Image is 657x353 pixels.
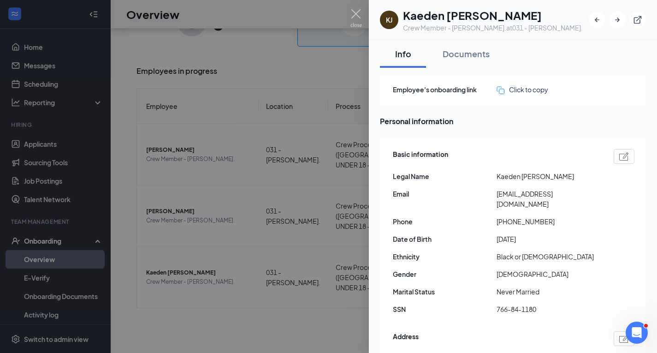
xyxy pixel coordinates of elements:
[393,251,497,262] span: Ethnicity
[497,216,600,227] span: [PHONE_NUMBER]
[609,12,626,28] button: ArrowRight
[393,287,497,297] span: Marital Status
[626,322,648,344] iframe: Intercom live chat
[592,15,602,24] svg: ArrowLeftNew
[393,269,497,279] span: Gender
[393,189,497,199] span: Email
[589,12,605,28] button: ArrowLeftNew
[497,304,600,314] span: 766-84-1180
[393,304,497,314] span: SSN
[633,15,642,24] svg: ExternalLink
[393,84,497,95] span: Employee's onboarding link
[497,287,600,297] span: Never Married
[403,7,583,23] h1: Kaeden [PERSON_NAME]
[497,86,504,94] img: click-to-copy.71757273a98fde459dfc.svg
[443,48,490,60] div: Documents
[380,115,646,127] span: Personal information
[497,269,600,279] span: [DEMOGRAPHIC_DATA]
[393,216,497,227] span: Phone
[393,234,497,244] span: Date of Birth
[403,23,583,32] div: Crew Member - [PERSON_NAME]. at 031 - [PERSON_NAME].
[613,15,622,24] svg: ArrowRight
[393,331,419,346] span: Address
[393,149,448,164] span: Basic information
[389,48,417,60] div: Info
[497,171,600,181] span: Kaeden [PERSON_NAME]
[393,171,497,181] span: Legal Name
[497,234,600,244] span: [DATE]
[386,15,392,24] div: KJ
[497,251,600,262] span: Black or [DEMOGRAPHIC_DATA]
[497,189,600,209] span: [EMAIL_ADDRESS][DOMAIN_NAME]
[629,12,646,28] button: ExternalLink
[497,84,548,95] button: Click to copy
